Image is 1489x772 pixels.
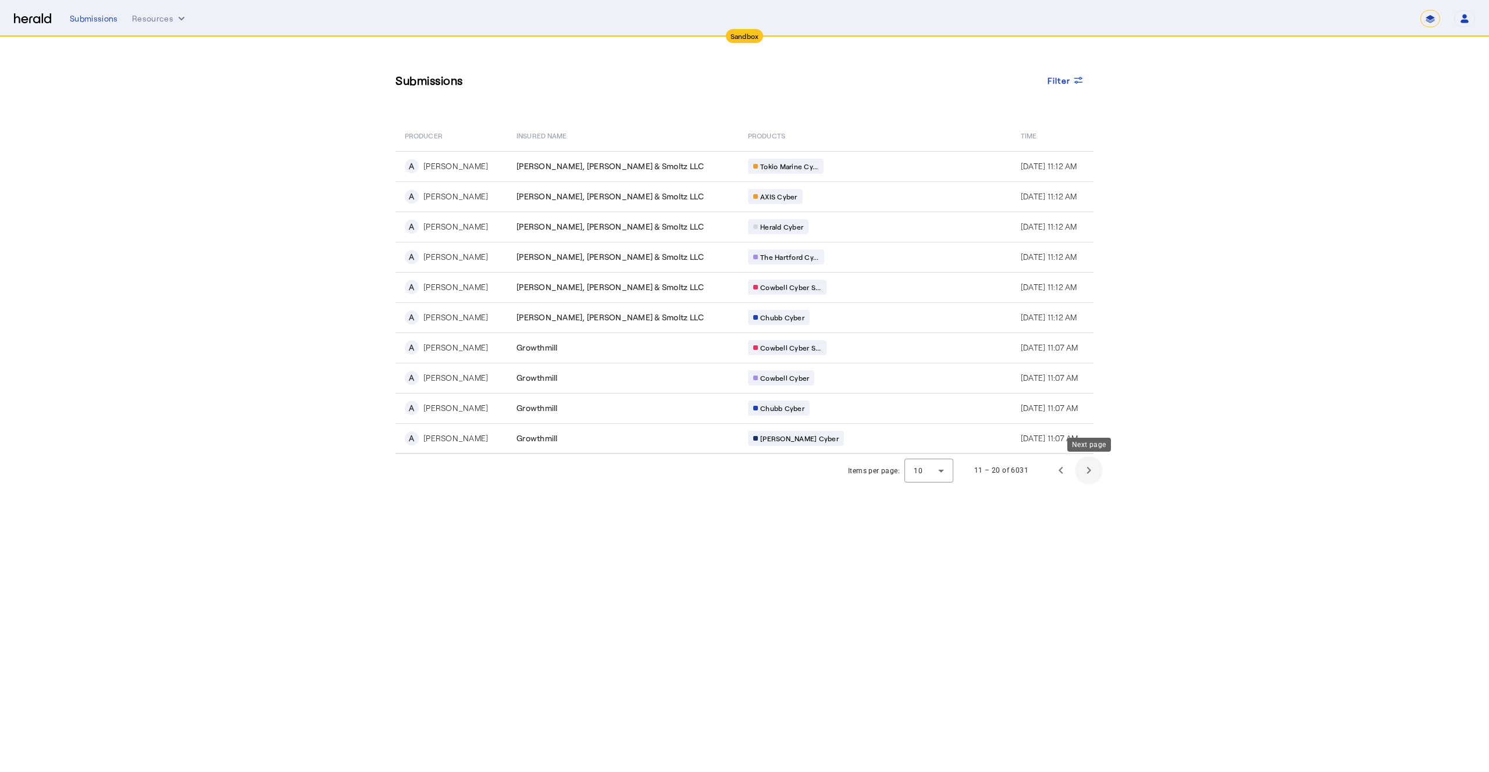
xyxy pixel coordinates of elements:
[1021,221,1077,231] span: [DATE] 11:12 AM
[760,403,804,413] span: Chubb Cyber
[396,72,463,88] h3: Submissions
[1021,403,1078,413] span: [DATE] 11:07 AM
[760,162,818,171] span: Tokio Marine Cy...
[1021,312,1077,322] span: [DATE] 11:12 AM
[1047,456,1075,484] button: Previous page
[516,160,704,172] span: [PERSON_NAME], [PERSON_NAME] & Smoltz LLC
[423,372,488,384] div: [PERSON_NAME]
[760,434,839,443] span: [PERSON_NAME] Cyber
[1075,456,1103,484] button: Next page
[516,221,704,233] span: [PERSON_NAME], [PERSON_NAME] & Smoltz LLC
[405,310,419,324] div: A
[760,252,819,262] span: The Hartford Cy...
[1038,70,1094,91] button: Filter
[405,129,443,141] span: PRODUCER
[760,343,821,352] span: Cowbell Cyber S...
[423,342,488,353] div: [PERSON_NAME]
[516,251,704,263] span: [PERSON_NAME], [PERSON_NAME] & Smoltz LLC
[405,371,419,385] div: A
[1021,342,1078,352] span: [DATE] 11:07 AM
[1021,373,1078,383] span: [DATE] 11:07 AM
[405,401,419,415] div: A
[405,159,419,173] div: A
[516,191,704,202] span: [PERSON_NAME], [PERSON_NAME] & Smoltz LLC
[516,342,558,353] span: Growthmill
[423,402,488,414] div: [PERSON_NAME]
[405,190,419,203] div: A
[1021,282,1077,292] span: [DATE] 11:12 AM
[405,341,419,355] div: A
[848,465,900,477] div: Items per page:
[423,281,488,293] div: [PERSON_NAME]
[405,280,419,294] div: A
[516,129,567,141] span: Insured Name
[423,312,488,323] div: [PERSON_NAME]
[405,250,419,264] div: A
[760,313,804,322] span: Chubb Cyber
[760,373,809,383] span: Cowbell Cyber
[1021,191,1077,201] span: [DATE] 11:12 AM
[423,251,488,263] div: [PERSON_NAME]
[516,402,558,414] span: Growthmill
[405,220,419,234] div: A
[1021,161,1077,171] span: [DATE] 11:12 AM
[516,281,704,293] span: [PERSON_NAME], [PERSON_NAME] & Smoltz LLC
[1021,129,1036,141] span: Time
[516,312,704,323] span: [PERSON_NAME], [PERSON_NAME] & Smoltz LLC
[974,464,1028,476] div: 11 – 20 of 6031
[132,13,187,24] button: Resources dropdown menu
[748,129,785,141] span: PRODUCTS
[423,160,488,172] div: [PERSON_NAME]
[405,431,419,445] div: A
[14,13,51,24] img: Herald Logo
[516,433,558,444] span: Growthmill
[70,13,118,24] div: Submissions
[423,433,488,444] div: [PERSON_NAME]
[760,192,797,201] span: AXIS Cyber
[423,191,488,202] div: [PERSON_NAME]
[516,372,558,384] span: Growthmill
[1021,252,1077,262] span: [DATE] 11:12 AM
[396,119,1093,454] table: Table view of all submissions by your platform
[423,221,488,233] div: [PERSON_NAME]
[1048,74,1071,87] span: Filter
[1067,438,1111,452] div: Next page
[1021,433,1078,443] span: [DATE] 11:07 AM
[760,283,821,292] span: Cowbell Cyber S...
[760,222,803,231] span: Herald Cyber
[726,29,764,43] div: Sandbox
